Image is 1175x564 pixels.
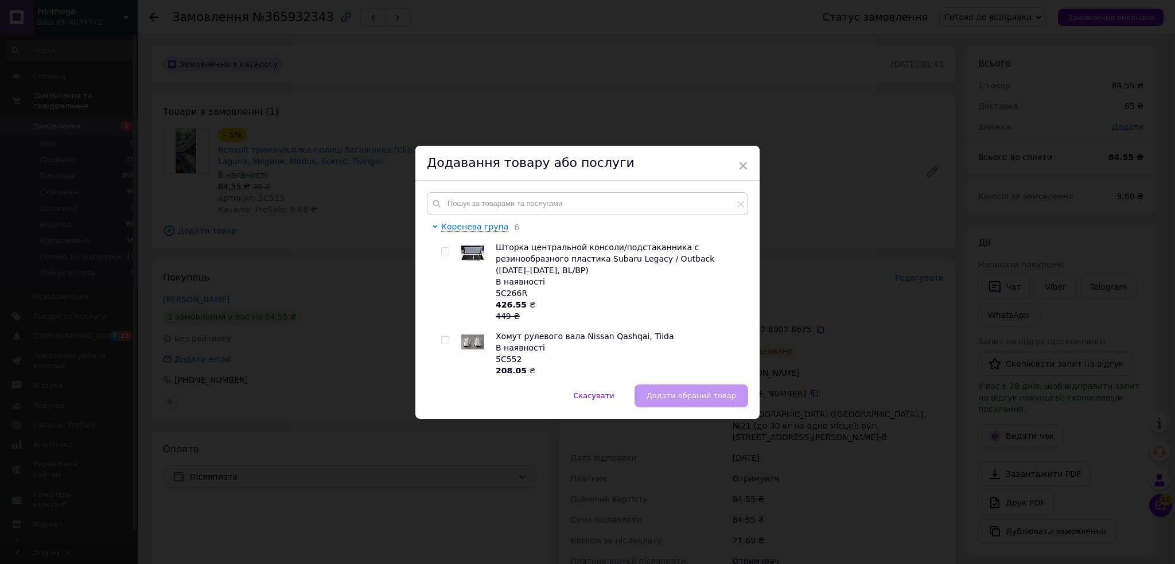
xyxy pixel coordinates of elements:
[496,299,742,322] div: ₴
[461,246,484,260] img: Шторка центральной консоли/подстаканника с резинообразного пластика Subaru Legacy / Outback (2003...
[461,334,484,349] img: Хомут рулевого вала Nissan Qashqai, Tiida
[508,223,519,232] span: 6
[415,146,760,181] div: Додавання товару або послуги
[738,156,748,176] span: ×
[496,366,527,375] b: 208.05
[496,243,714,275] span: Шторка центральной консоли/подстаканника с резинообразного пластика Subaru Legacy / Outback ([DAT...
[427,192,748,215] input: Пошук за товарами та послугами
[496,300,527,309] b: 426.55
[561,384,626,407] button: Скасувати
[496,312,520,321] span: 449 ₴
[496,365,742,388] div: ₴
[496,355,522,364] span: 5C552
[496,342,742,353] div: В наявності
[573,391,614,400] span: Скасувати
[441,222,508,231] span: Коренева група
[496,332,674,341] span: Хомут рулевого вала Nissan Qashqai, Tiida
[496,276,742,287] div: В наявності
[496,289,527,298] span: 5C266R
